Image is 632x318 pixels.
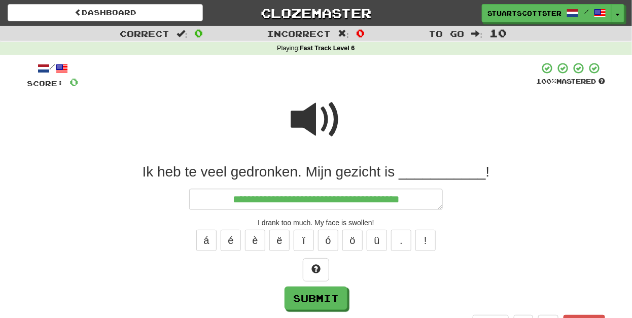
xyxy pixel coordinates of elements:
[8,4,203,21] a: Dashboard
[472,29,483,38] span: :
[536,77,605,86] div: Mastered
[294,230,314,251] button: ï
[300,45,355,52] strong: Fast Track Level 6
[415,230,436,251] button: !
[391,230,411,251] button: .
[27,163,605,181] div: Ik heb te veel gedronken. Mijn gezicht is ___________!
[27,218,605,228] div: I drank too much. My face is swollen!
[177,29,188,38] span: :
[367,230,387,251] button: ü
[194,27,203,39] span: 0
[285,287,347,310] button: Submit
[318,230,338,251] button: ó
[356,27,365,39] span: 0
[487,9,561,18] span: stuartscottster
[584,8,589,15] span: /
[342,230,363,251] button: ö
[120,28,169,39] span: Correct
[429,28,465,39] span: To go
[303,258,329,281] button: Hint!
[221,230,241,251] button: é
[245,230,265,251] button: è
[27,62,78,75] div: /
[27,79,63,88] span: Score:
[338,29,349,38] span: :
[489,27,507,39] span: 10
[218,4,413,22] a: Clozemaster
[267,28,331,39] span: Incorrect
[269,230,290,251] button: ë
[196,230,217,251] button: á
[69,76,78,88] span: 0
[536,77,556,85] span: 100 %
[482,4,612,22] a: stuartscottster /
